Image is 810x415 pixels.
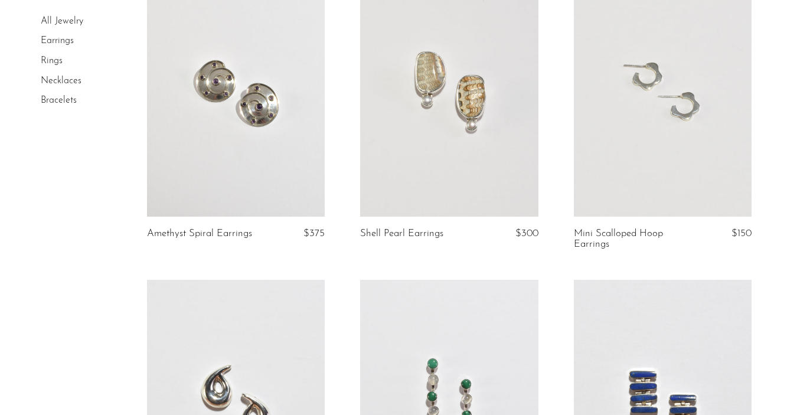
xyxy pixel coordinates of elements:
a: Earrings [41,37,74,46]
a: Necklaces [41,76,81,86]
a: Shell Pearl Earrings [360,228,443,239]
span: $300 [515,228,538,238]
a: Bracelets [41,96,77,105]
span: $375 [303,228,325,238]
a: All Jewelry [41,17,83,26]
a: Mini Scalloped Hoop Earrings [574,228,691,250]
span: $150 [731,228,752,238]
a: Amethyst Spiral Earrings [147,228,252,239]
a: Rings [41,56,63,66]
